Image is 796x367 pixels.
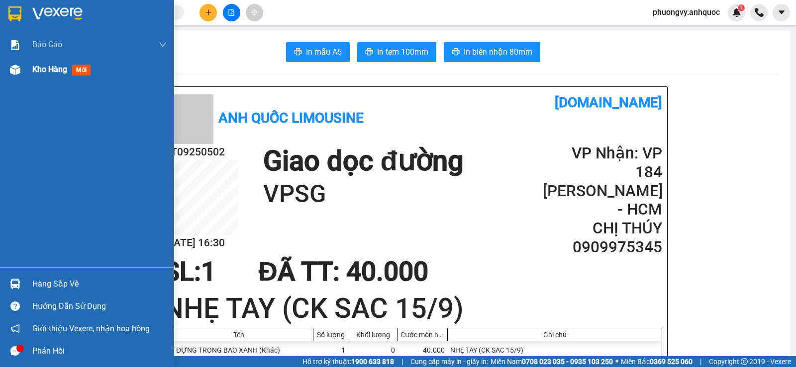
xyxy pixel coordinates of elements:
span: Miền Nam [491,356,613,367]
img: icon-new-feature [732,8,741,17]
h1: NHẸ TAY (CK SAC 15/9) [164,289,662,328]
span: Giới thiệu Vexere, nhận hoa hồng [32,322,150,335]
span: file-add [228,9,235,16]
h2: VT09250502 [164,144,238,160]
div: 1T ĐỰNG TRONG BAO XANH (Khác) [164,341,313,359]
span: aim [251,9,258,16]
div: Hàng sắp về [32,277,167,292]
span: | [401,356,403,367]
div: 40.000 [398,341,448,359]
span: 1 [201,256,216,287]
strong: 0369 525 060 [650,358,693,366]
div: Khối lượng [351,331,395,339]
strong: 1900 633 818 [351,358,394,366]
button: printerIn mẫu A5 [286,42,350,62]
h1: Giao dọc đường [263,144,463,178]
span: phuongvy.anhquoc [645,6,728,18]
span: copyright [741,358,748,365]
img: warehouse-icon [10,65,20,75]
h2: 0909975345 [543,238,662,257]
span: Báo cáo [32,38,62,51]
span: printer [365,48,373,57]
span: 1 [739,4,743,11]
button: plus [199,4,217,21]
span: SL: [164,256,201,287]
div: 1 [313,341,348,359]
span: | [700,356,701,367]
span: Miền Bắc [621,356,693,367]
span: printer [294,48,302,57]
span: mới [72,65,91,75]
span: printer [452,48,460,57]
span: Hỗ trợ kỹ thuật: [302,356,394,367]
h1: VPSG [263,178,463,210]
h2: VP Nhận: VP 184 [PERSON_NAME] - HCM [543,144,662,219]
img: warehouse-icon [10,279,20,289]
div: Hướng dẫn sử dụng [32,299,167,314]
strong: 0708 023 035 - 0935 103 250 [522,358,613,366]
div: Cước món hàng [400,331,445,339]
span: ⚪️ [615,360,618,364]
button: file-add [223,4,240,21]
span: plus [205,9,212,16]
sup: 1 [738,4,745,11]
div: NHẸ TAY (CK SAC 15/9) [448,341,662,359]
span: Kho hàng [32,65,67,74]
div: 0 [348,341,398,359]
img: solution-icon [10,40,20,50]
span: In biên nhận 80mm [464,46,532,58]
button: aim [246,4,263,21]
span: ĐÃ TT : 40.000 [258,256,428,287]
b: [DOMAIN_NAME] [555,94,662,111]
button: printerIn tem 100mm [357,42,436,62]
b: Anh Quốc Limousine [218,110,364,126]
span: Cung cấp máy in - giấy in: [410,356,488,367]
div: Tên [167,331,310,339]
span: notification [10,324,20,333]
div: Phản hồi [32,344,167,359]
button: printerIn biên nhận 80mm [444,42,540,62]
div: Số lượng [316,331,345,339]
div: Ghi chú [450,331,659,339]
button: caret-down [773,4,790,21]
span: message [10,346,20,356]
img: logo-vxr [8,6,21,21]
h2: [DATE] 16:30 [164,235,238,251]
span: In tem 100mm [377,46,428,58]
h2: CHỊ THÚY [543,219,662,238]
span: In mẫu A5 [306,46,342,58]
span: caret-down [777,8,786,17]
span: question-circle [10,301,20,311]
span: down [159,41,167,49]
img: phone-icon [755,8,764,17]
